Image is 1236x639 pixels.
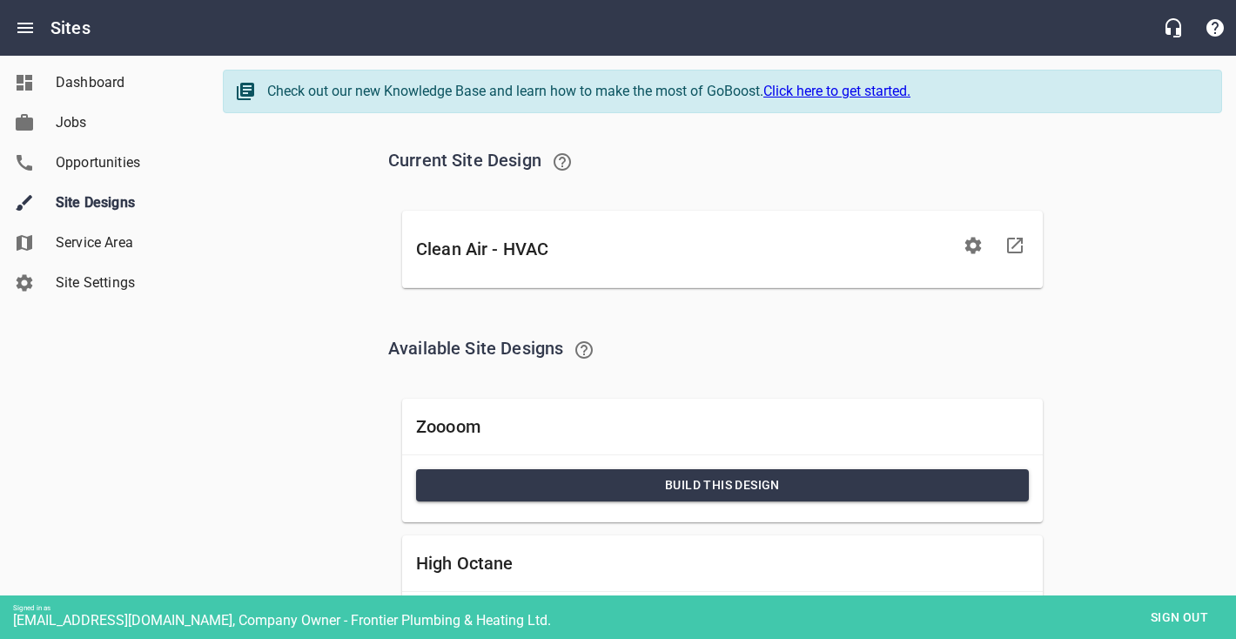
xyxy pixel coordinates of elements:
[1136,602,1223,634] button: Sign out
[1143,607,1216,629] span: Sign out
[4,7,46,49] button: Open drawer
[50,14,91,42] h6: Sites
[56,112,188,133] span: Jobs
[563,329,605,371] a: Learn about switching Site Designs
[13,604,1236,612] div: Signed in as
[763,83,910,99] a: Click here to get started.
[994,225,1036,266] a: Visit Site
[56,152,188,173] span: Opportunities
[430,474,1015,496] span: Build this Design
[56,72,188,93] span: Dashboard
[267,81,1204,102] div: Check out our new Knowledge Base and learn how to make the most of GoBoost.
[56,192,188,213] span: Site Designs
[388,141,1057,183] h6: Current Site Design
[1194,7,1236,49] button: Support Portal
[541,141,583,183] a: Learn about our recommended Site updates
[388,329,1057,371] h6: Available Site Designs
[952,225,994,266] button: Edit Site Settings
[56,232,188,253] span: Service Area
[416,413,1029,441] h6: Zoooom
[416,549,1029,577] h6: High Octane
[416,469,1029,501] button: Build this Design
[416,235,952,263] h6: Clean Air - HVAC
[56,272,188,293] span: Site Settings
[1152,7,1194,49] button: Live Chat
[13,612,1236,629] div: [EMAIL_ADDRESS][DOMAIN_NAME], Company Owner - Frontier Plumbing & Heating Ltd.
